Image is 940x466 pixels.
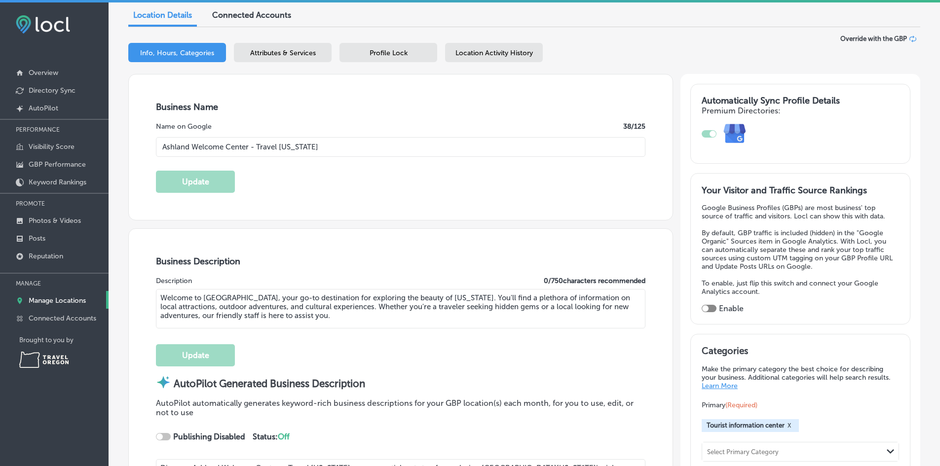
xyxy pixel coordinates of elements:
p: AutoPilot [29,104,58,112]
span: Primary [702,401,757,409]
button: X [785,422,794,430]
p: Photos & Videos [29,216,81,225]
p: Make the primary category the best choice for describing your business. Additional categories wil... [702,365,899,390]
div: Select Primary Category [707,448,779,455]
img: fda3e92497d09a02dc62c9cd864e3231.png [16,15,70,34]
label: 0 / 750 characters recommended [544,277,645,285]
p: GBP Performance [29,160,86,169]
a: Learn More [702,382,738,390]
h3: Your Visitor and Traffic Source Rankings [702,185,899,196]
strong: Status: [253,432,290,441]
p: Visibility Score [29,143,75,151]
h4: Premium Directories: [702,106,899,115]
span: Attributes & Services [250,49,316,57]
label: Description [156,277,192,285]
span: Connected Accounts [212,10,291,20]
p: Keyword Rankings [29,178,86,186]
input: Enter Location Name [156,137,645,157]
p: Reputation [29,252,63,260]
p: Brought to you by [19,336,109,344]
span: Override with the GBP [840,35,907,42]
button: Update [156,344,235,366]
span: Off [278,432,290,441]
p: Connected Accounts [29,314,96,323]
h3: Business Description [156,256,645,267]
h3: Categories [702,345,899,360]
h3: Automatically Sync Profile Details [702,95,899,106]
p: Directory Sync [29,86,75,95]
span: Location Activity History [455,49,533,57]
span: Tourist information center [707,422,785,429]
span: (Required) [725,401,757,409]
label: Name on Google [156,122,212,131]
p: Posts [29,234,45,243]
p: Overview [29,69,58,77]
button: Update [156,171,235,193]
span: Profile Lock [370,49,408,57]
strong: AutoPilot Generated Business Description [174,378,365,390]
strong: Publishing Disabled [173,432,245,441]
span: Info, Hours, Categories [140,49,214,57]
img: autopilot-icon [156,375,171,390]
img: Travel Oregon [19,352,69,368]
label: 38 /125 [623,122,645,131]
p: By default, GBP traffic is included (hidden) in the "Google Organic" Sources item in Google Analy... [702,229,899,271]
p: Manage Locations [29,296,86,305]
p: Google Business Profiles (GBPs) are most business' top source of traffic and visitors. Locl can s... [702,204,899,220]
p: To enable, just flip this switch and connect your Google Analytics account. [702,279,899,296]
label: Enable [719,304,744,313]
span: Location Details [133,10,192,20]
img: e7ababfa220611ac49bdb491a11684a6.png [716,115,753,152]
p: AutoPilot automatically generates keyword-rich business descriptions for your GBP location(s) eac... [156,398,645,417]
h3: Business Name [156,102,645,112]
